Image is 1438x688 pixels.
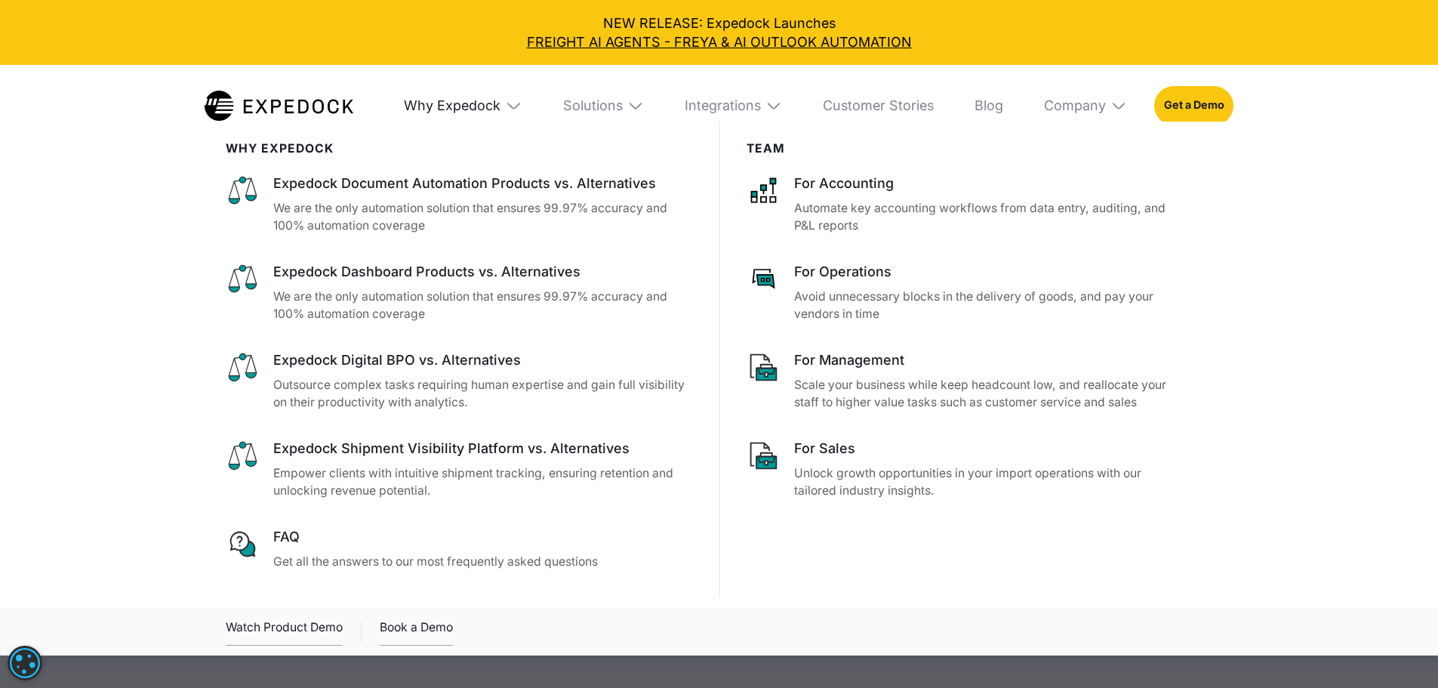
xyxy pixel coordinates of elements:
p: Unlock growth opportunities in your import operations with our tailored industry insights. [794,464,1185,500]
a: FAQGet all the answers to our most frequently asked questions [226,527,692,571]
p: Automate key accounting workflows from data entry, auditing, and P&L reports [794,199,1185,235]
p: We are the only automation solution that ensures 99.97% accuracy and 100% automation coverage [273,288,692,323]
div: For Operations [794,262,1185,281]
a: Expedock Shipment Visibility Platform vs. AlternativesEmpower clients with intuitive shipment tra... [226,439,692,500]
div: FAQ [273,527,692,546]
a: Customer Stories [809,65,947,147]
p: Empower clients with intuitive shipment tracking, ensuring retention and unlocking revenue potent... [273,464,692,500]
div: For Sales [794,439,1185,458]
div: Company [1030,65,1141,147]
a: FREIGHT AI AGENTS - FREYA & AI OUTLOOK AUTOMATION [14,32,1424,51]
a: For SalesUnlock growth opportunities in your import operations with our tailored industry insights. [747,439,1185,500]
div: Watch Product Demo [226,618,343,646]
div: Company [1044,97,1106,114]
div: Integrations [671,65,796,147]
p: Outsource complex tasks requiring human expertise and gain full visibility on their productivity ... [273,376,692,412]
div: Why Expedock [390,65,535,147]
a: For AccountingAutomate key accounting workflows from data entry, auditing, and P&L reports [747,174,1185,235]
div: For Accounting [794,174,1185,193]
div: WHy Expedock [226,142,692,156]
div: For Management [794,350,1185,369]
a: open lightbox [226,618,343,646]
div: Expedock Digital BPO vs. Alternatives [273,350,692,369]
p: Get all the answers to our most frequently asked questions [273,553,692,571]
p: Avoid unnecessary blocks in the delivery of goods, and pay your vendors in time [794,288,1185,323]
div: Solutions [550,65,657,147]
a: Book a Demo [380,618,453,646]
a: For ManagementScale your business while keep headcount low, and reallocate your staff to higher v... [747,350,1185,412]
a: Get a Demo [1154,86,1233,125]
a: Expedock Document Automation Products vs. AlternativesWe are the only automation solution that en... [226,174,692,235]
div: Expedock Document Automation Products vs. Alternatives [273,174,692,193]
div: NEW RELEASE: Expedock Launches [14,14,1424,51]
div: Integrations [685,97,761,114]
div: Solutions [563,97,623,114]
p: We are the only automation solution that ensures 99.97% accuracy and 100% automation coverage [273,199,692,235]
p: Scale your business while keep headcount low, and reallocate your staff to higher value tasks suc... [794,376,1185,412]
div: Expedock Shipment Visibility Platform vs. Alternatives [273,439,692,458]
iframe: Chat Widget [1363,615,1438,688]
div: Team [747,142,1185,156]
div: Why Expedock [404,97,500,114]
a: Blog [961,65,1017,147]
a: For OperationsAvoid unnecessary blocks in the delivery of goods, and pay your vendors in time [747,262,1185,323]
div: Expedock Dashboard Products vs. Alternatives [273,262,692,281]
a: Expedock Digital BPO vs. AlternativesOutsource complex tasks requiring human expertise and gain f... [226,350,692,412]
a: Expedock Dashboard Products vs. AlternativesWe are the only automation solution that ensures 99.9... [226,262,692,323]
